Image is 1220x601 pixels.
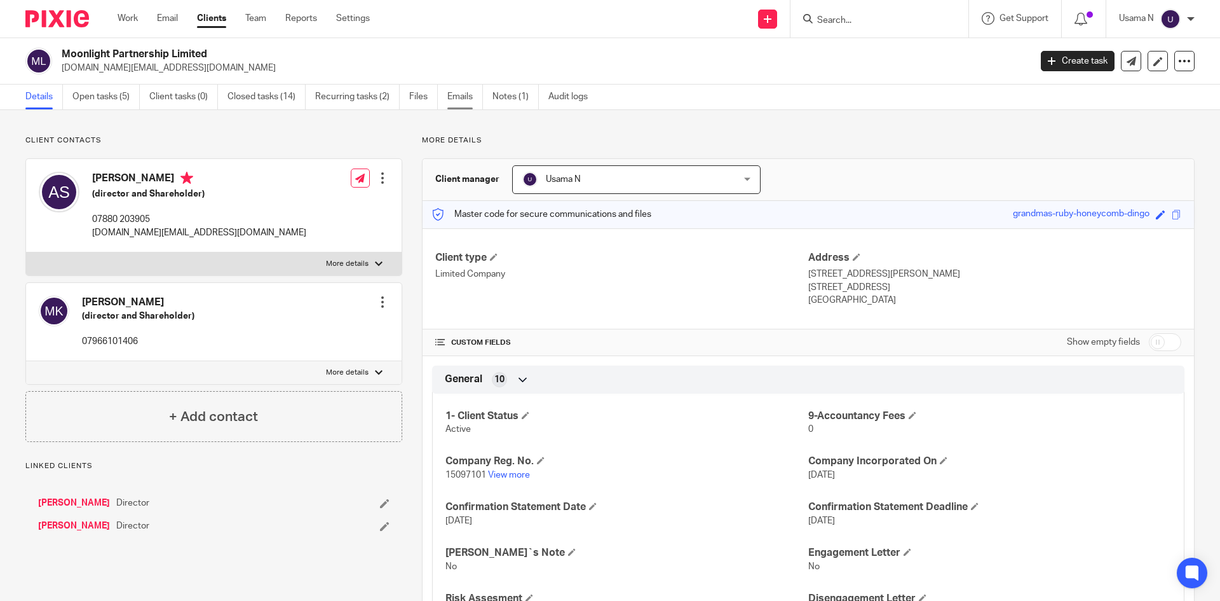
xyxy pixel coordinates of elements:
[62,48,830,61] h2: Moonlight Partnership Limited
[157,12,178,25] a: Email
[197,12,226,25] a: Clients
[492,85,539,109] a: Notes (1)
[808,562,820,571] span: No
[326,368,369,378] p: More details
[227,85,306,109] a: Closed tasks (14)
[39,172,79,212] img: svg%3E
[445,455,808,468] h4: Company Reg. No.
[445,516,472,525] span: [DATE]
[82,296,194,309] h4: [PERSON_NAME]
[816,15,930,27] input: Search
[808,471,835,480] span: [DATE]
[808,251,1181,265] h4: Address
[1013,207,1149,222] div: grandmas-ruby-honeycomb-dingo
[808,281,1181,294] p: [STREET_ADDRESS]
[445,373,482,386] span: General
[432,208,651,221] p: Master code for secure communications and files
[336,12,370,25] a: Settings
[25,10,89,27] img: Pixie
[445,425,471,434] span: Active
[808,546,1171,560] h4: Engagement Letter
[169,407,258,427] h4: + Add contact
[116,520,149,532] span: Director
[38,520,110,532] a: [PERSON_NAME]
[435,338,808,348] h4: CUSTOM FIELDS
[62,62,1022,74] p: [DOMAIN_NAME][EMAIL_ADDRESS][DOMAIN_NAME]
[1160,9,1181,29] img: svg%3E
[25,85,63,109] a: Details
[409,85,438,109] a: Files
[92,213,306,226] p: 07880 203905
[25,135,402,146] p: Client contacts
[808,425,813,434] span: 0
[548,85,597,109] a: Audit logs
[445,562,457,571] span: No
[435,251,808,265] h4: Client type
[522,172,538,187] img: svg%3E
[808,516,835,525] span: [DATE]
[435,268,808,280] p: Limited Company
[435,173,499,186] h3: Client manager
[326,259,369,269] p: More details
[245,12,266,25] a: Team
[25,461,402,471] p: Linked clients
[808,501,1171,514] h4: Confirmation Statement Deadline
[1067,336,1140,349] label: Show empty fields
[92,172,306,188] h4: [PERSON_NAME]
[285,12,317,25] a: Reports
[488,471,530,480] a: View more
[1119,12,1154,25] p: Usama N
[445,410,808,423] h4: 1- Client Status
[1041,51,1115,71] a: Create task
[25,48,52,74] img: svg%3E
[808,268,1181,280] p: [STREET_ADDRESS][PERSON_NAME]
[118,12,138,25] a: Work
[1000,14,1048,23] span: Get Support
[38,497,110,509] a: [PERSON_NAME]
[315,85,400,109] a: Recurring tasks (2)
[445,471,486,480] span: 15097101
[494,373,505,386] span: 10
[422,135,1195,146] p: More details
[39,296,69,326] img: svg%3E
[72,85,140,109] a: Open tasks (5)
[808,455,1171,468] h4: Company Incorporated On
[447,85,483,109] a: Emails
[445,546,808,560] h4: [PERSON_NAME]`s Note
[808,294,1181,307] p: [GEOGRAPHIC_DATA]
[116,497,149,509] span: Director
[149,85,218,109] a: Client tasks (0)
[92,226,306,239] p: [DOMAIN_NAME][EMAIL_ADDRESS][DOMAIN_NAME]
[82,335,194,348] p: 07966101406
[546,175,581,184] span: Usama N
[808,410,1171,423] h4: 9-Accountancy Fees
[180,172,193,184] i: Primary
[445,501,808,514] h4: Confirmation Statement Date
[82,310,194,322] h5: (director and Shareholder)
[92,188,306,200] h5: (director and Shareholder)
